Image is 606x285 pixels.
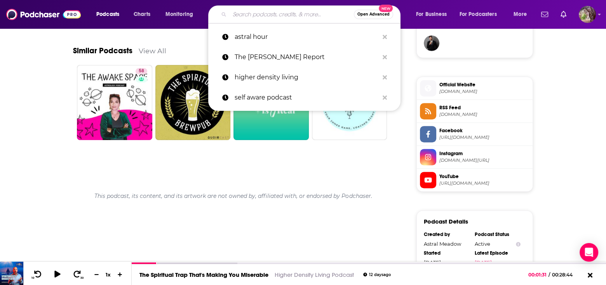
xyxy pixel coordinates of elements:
span: 30 [80,276,84,280]
div: 1 x [102,271,115,278]
button: open menu [454,8,508,21]
p: The Opperman Report [235,47,379,67]
a: 35 [155,65,231,140]
div: Active [475,241,521,247]
a: The [PERSON_NAME] Report [208,47,401,67]
span: podcasters.spotify.com [439,89,529,94]
span: anchor.fm [439,112,529,117]
a: astral hour [208,27,401,47]
a: View All [139,47,166,55]
img: JohirMia [424,35,439,51]
span: Charts [134,9,150,20]
input: Search podcasts, credits, & more... [230,8,354,21]
button: Show profile menu [579,6,596,23]
a: Higher Density Living Podcast [275,271,354,278]
a: Facebook[URL][DOMAIN_NAME] [420,126,529,142]
span: For Podcasters [460,9,497,20]
span: YouTube [439,173,529,180]
span: New [379,5,393,12]
button: open menu [411,8,456,21]
p: astral hour [235,27,379,47]
span: https://www.youtube.com/@astralmeadow369 [439,180,529,186]
div: 12 days ago [363,273,391,277]
span: https://www.facebook.com/theastralhour [439,135,529,140]
a: YouTube[URL][DOMAIN_NAME] [420,172,529,188]
span: More [514,9,527,20]
a: Similar Podcasts [73,46,132,56]
span: 00:28:44 [550,272,580,278]
button: Open AdvancedNew [354,10,393,19]
p: self aware podcast [235,87,379,108]
a: self aware podcast [208,87,401,108]
a: Instagram[DOMAIN_NAME][URL] [420,149,529,165]
a: higher density living [208,67,401,87]
button: Show Info [516,241,521,247]
img: Podchaser - Follow, Share and Rate Podcasts [6,7,81,22]
div: Latest Episode [475,250,521,256]
a: 58 [136,68,147,74]
span: Monitoring [165,9,193,20]
span: / [549,272,550,278]
span: 58 [139,67,144,75]
div: Search podcasts, credits, & more... [216,5,408,23]
span: Podcasts [96,9,119,20]
span: Open Advanced [357,12,390,16]
span: RSS Feed [439,104,529,111]
button: open menu [508,8,536,21]
h3: Podcast Details [424,218,468,225]
img: User Profile [579,6,596,23]
div: Started [424,250,470,256]
button: 10 [30,270,45,280]
a: The Spiritual Trap That's Making You Miserable [139,271,268,278]
div: This podcast, its content, and its artwork are not owned by, affiliated with, or endorsed by Podc... [73,186,394,206]
span: Logged in as MSanz [579,6,596,23]
span: 10 [31,276,34,280]
div: [DATE] [424,259,470,266]
div: Created by [424,231,470,238]
button: open menu [160,8,203,21]
button: 30 [70,270,85,280]
a: RSS Feed[DOMAIN_NAME] [420,103,529,119]
span: 00:01:31 [528,272,549,278]
a: 58 [77,65,152,140]
a: [DATE] [475,259,521,266]
span: Facebook [439,127,529,134]
div: Open Intercom Messenger [580,243,598,262]
a: Charts [129,8,155,21]
div: Astral Meadow [424,241,470,247]
span: Instagram [439,150,529,157]
a: Show notifications dropdown [557,8,569,21]
a: Show notifications dropdown [538,8,551,21]
button: open menu [91,8,129,21]
p: higher density living [235,67,379,87]
span: instagram.com/astralmeadows [439,157,529,163]
span: For Business [416,9,447,20]
div: Podcast Status [475,231,521,238]
span: Official Website [439,81,529,88]
a: Official Website[DOMAIN_NAME] [420,80,529,96]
